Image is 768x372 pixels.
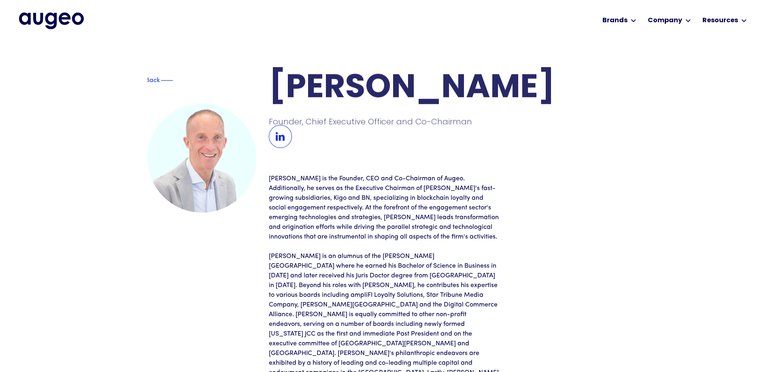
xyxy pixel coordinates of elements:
img: Blue decorative line [161,76,173,85]
a: Blue text arrowBackBlue decorative line [147,76,182,85]
div: Founder, Chief Executive Officer and Co-Chairman [269,116,502,127]
a: home [19,13,84,29]
div: Resources [702,16,738,25]
img: Augeo's full logo in midnight blue. [19,13,84,29]
div: Back [145,74,160,84]
div: Brands [602,16,628,25]
img: LinkedIn Icon [269,125,292,148]
p: ‍ [269,242,500,252]
div: Company [648,16,682,25]
p: [PERSON_NAME] is the Founder, CEO and Co-Chairman of Augeo. Additionally, he serves as the Execut... [269,174,500,242]
h1: [PERSON_NAME] [269,72,621,105]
